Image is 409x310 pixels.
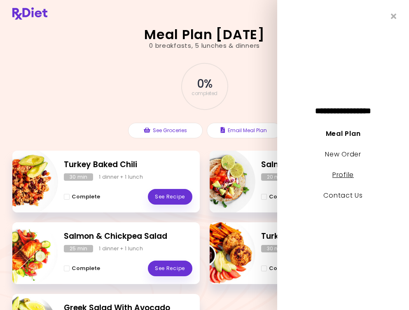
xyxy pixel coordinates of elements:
div: 20 min [261,173,290,181]
a: Profile [332,170,354,179]
button: Complete - Turkey Baked Chili [64,192,100,202]
img: Info - Turkey Burgers With Sweet Potato Fries [187,219,255,287]
span: Complete [72,265,100,272]
div: 1 dinner + 1 lunch [99,173,143,181]
div: 1 dinner + 1 lunch [99,245,143,252]
i: Close [391,12,397,20]
span: 0 % [197,77,212,91]
span: Complete [269,193,297,200]
img: Info - Salmon Salsa Tacos [187,147,255,216]
img: RxDiet [12,7,47,20]
span: completed [192,91,217,96]
a: Contact Us [323,191,362,200]
button: Email Meal Plan [207,123,281,138]
h2: Turkey Baked Chili [64,159,192,171]
h2: Meal Plan [DATE] [144,28,265,41]
h2: Salmon Salsa Tacos [261,159,390,171]
div: 30 min [261,245,290,252]
a: See Recipe - Salmon & Chickpea Salad [148,261,192,276]
span: Complete [269,265,297,272]
button: See Groceries [128,123,203,138]
div: 30 min [64,173,93,181]
h2: Turkey Burgers With Sweet Potato Fries [261,231,390,242]
span: Complete [72,193,100,200]
a: New Order [325,149,361,159]
a: See Recipe - Turkey Baked Chili [148,189,192,205]
button: Complete - Salmon & Chickpea Salad [64,263,100,273]
button: Complete - Salmon Salsa Tacos [261,192,297,202]
div: 0 breakfasts , 5 lunches & dinners [149,41,260,51]
div: 25 min [64,245,93,252]
button: Complete - Turkey Burgers With Sweet Potato Fries [261,263,297,273]
h2: Salmon & Chickpea Salad [64,231,192,242]
a: Meal Plan [326,129,360,138]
